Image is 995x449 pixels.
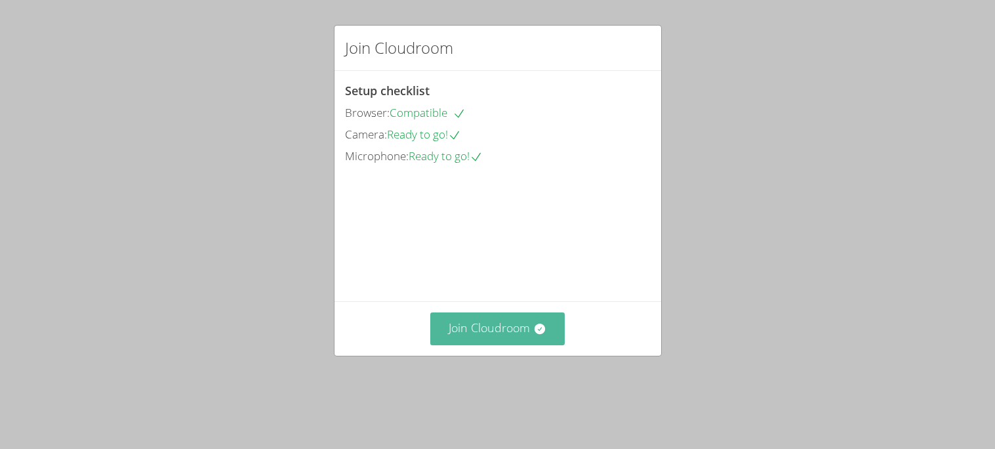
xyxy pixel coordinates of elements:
button: Join Cloudroom [430,312,565,345]
h2: Join Cloudroom [345,36,453,60]
span: Setup checklist [345,83,430,98]
span: Compatible [390,105,466,120]
span: Ready to go! [409,148,483,163]
span: Browser: [345,105,390,120]
span: Camera: [345,127,387,142]
span: Microphone: [345,148,409,163]
span: Ready to go! [387,127,461,142]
